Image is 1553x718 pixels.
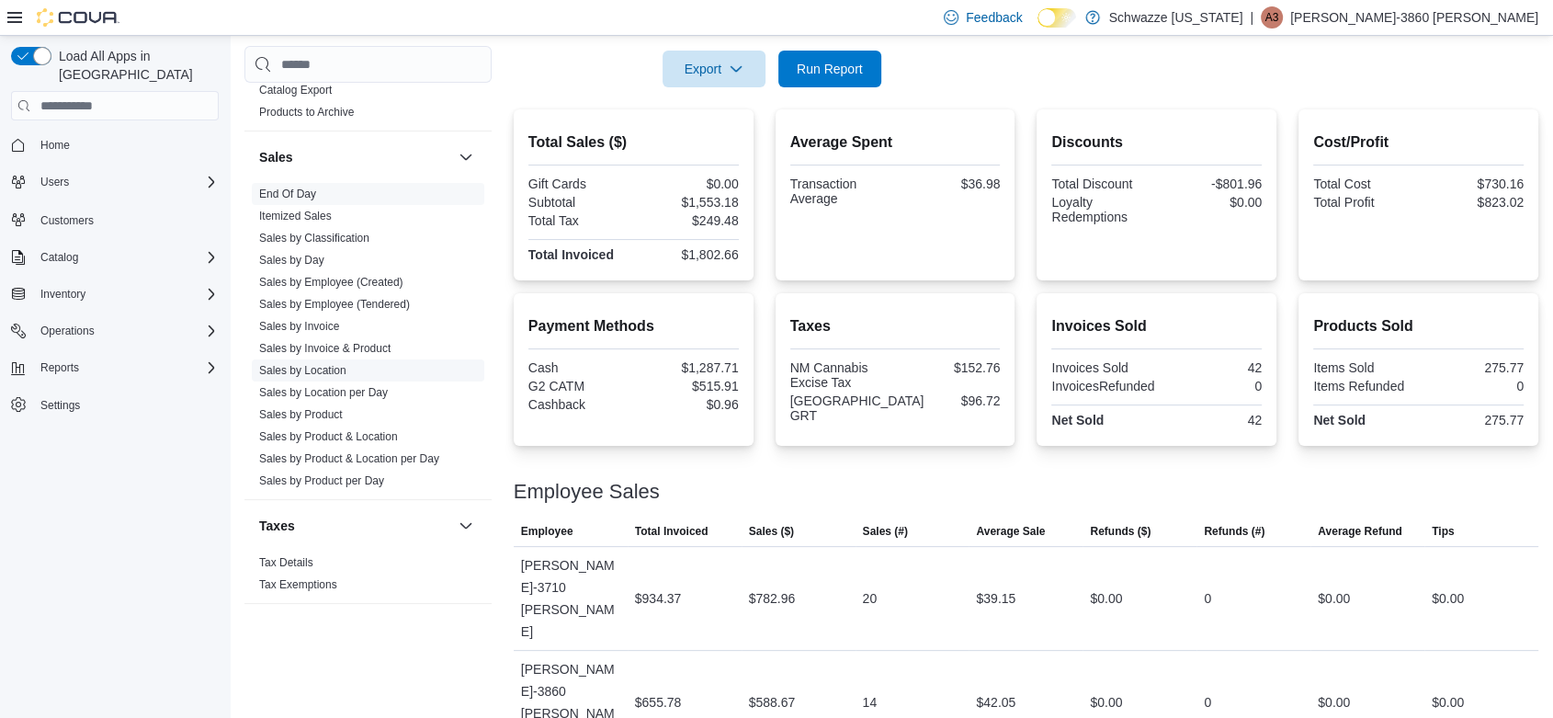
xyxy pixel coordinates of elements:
span: Users [33,171,219,193]
div: Subtotal [528,195,629,210]
h2: Products Sold [1313,315,1524,337]
div: $0.00 [1318,691,1350,713]
button: Sales [259,148,451,166]
h2: Payment Methods [528,315,739,337]
span: Reports [40,360,79,375]
strong: Total Invoiced [528,247,614,262]
button: Taxes [455,515,477,537]
span: Home [40,138,70,153]
button: Taxes [259,517,451,535]
div: $588.67 [749,691,796,713]
div: Cash [528,360,629,375]
div: Products [244,79,492,131]
div: 20 [863,587,878,610]
a: Settings [33,394,87,416]
span: Settings [40,398,80,413]
div: $0.00 [1161,195,1262,210]
h2: Total Sales ($) [528,131,739,154]
button: Operations [4,318,226,344]
div: $249.48 [637,213,738,228]
div: $0.96 [637,397,738,412]
span: Run Report [797,60,863,78]
span: Average Refund [1318,524,1402,539]
a: Sales by Product & Location [259,430,398,443]
span: Refunds ($) [1090,524,1151,539]
div: $655.78 [635,691,682,713]
div: $96.72 [931,393,1000,408]
a: Catalog Export [259,84,332,97]
div: 0 [1204,587,1211,610]
span: Catalog Export [259,83,332,97]
span: Sales by Product & Location [259,429,398,444]
a: Itemized Sales [259,210,332,222]
a: Sales by Day [259,254,324,267]
button: Traceability [455,619,477,641]
span: Sales by Employee (Created) [259,275,403,290]
span: Operations [33,320,219,342]
input: Dark Mode [1037,8,1076,28]
div: Transaction Average [790,177,891,206]
button: Inventory [33,283,93,305]
span: Tax Exemptions [259,577,337,592]
a: End Of Day [259,188,316,200]
strong: Net Sold [1313,413,1366,427]
div: Alexis-3860 Shoope [1261,6,1283,28]
h3: Taxes [259,517,295,535]
div: $1,287.71 [637,360,738,375]
div: NM Cannabis Excise Tax [790,360,891,390]
div: $0.00 [1090,587,1122,610]
span: Export [674,51,754,87]
div: Gift Cards [528,177,629,191]
a: Sales by Location per Day [259,386,388,399]
div: $782.96 [749,587,796,610]
a: Tax Exemptions [259,578,337,591]
span: Catalog [40,250,78,265]
span: Sales by Product [259,407,343,422]
a: Tax Details [259,556,313,569]
span: Itemized Sales [259,209,332,223]
span: Load All Apps in [GEOGRAPHIC_DATA] [51,47,219,84]
span: Settings [33,393,219,416]
div: 275.77 [1423,413,1524,427]
h3: Traceability [259,621,330,639]
button: Inventory [4,281,226,307]
button: Reports [4,355,226,381]
a: Products to Archive [259,106,354,119]
div: G2 CATM [528,379,629,393]
span: Sales by Day [259,253,324,268]
div: $42.05 [976,691,1015,713]
a: Sales by Invoice [259,320,339,333]
div: Items Refunded [1313,379,1414,393]
span: Sales by Location [259,363,346,378]
div: $0.00 [1318,587,1350,610]
span: Customers [40,213,94,228]
span: Sales by Invoice [259,319,339,334]
h3: Sales [259,148,293,166]
div: $1,553.18 [637,195,738,210]
div: $39.15 [976,587,1015,610]
a: Customers [33,210,101,232]
button: Home [4,131,226,158]
img: Cova [37,8,119,27]
span: Home [33,133,219,156]
div: Total Cost [1313,177,1414,191]
div: Sales [244,183,492,499]
span: Tax Details [259,555,313,570]
span: Operations [40,324,95,338]
div: -$801.96 [1161,177,1262,191]
p: Schwazze [US_STATE] [1109,6,1243,28]
button: Run Report [778,51,881,87]
div: $36.98 [899,177,1000,191]
span: Sales by Location per Day [259,385,388,400]
button: Export [663,51,765,87]
div: $0.00 [1432,691,1464,713]
div: $0.00 [1432,587,1464,610]
div: $0.00 [1090,691,1122,713]
span: Reports [33,357,219,379]
div: $730.16 [1423,177,1524,191]
span: End Of Day [259,187,316,201]
strong: Net Sold [1051,413,1104,427]
button: Sales [455,146,477,168]
div: [GEOGRAPHIC_DATA] GRT [790,393,924,423]
button: Reports [33,357,86,379]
